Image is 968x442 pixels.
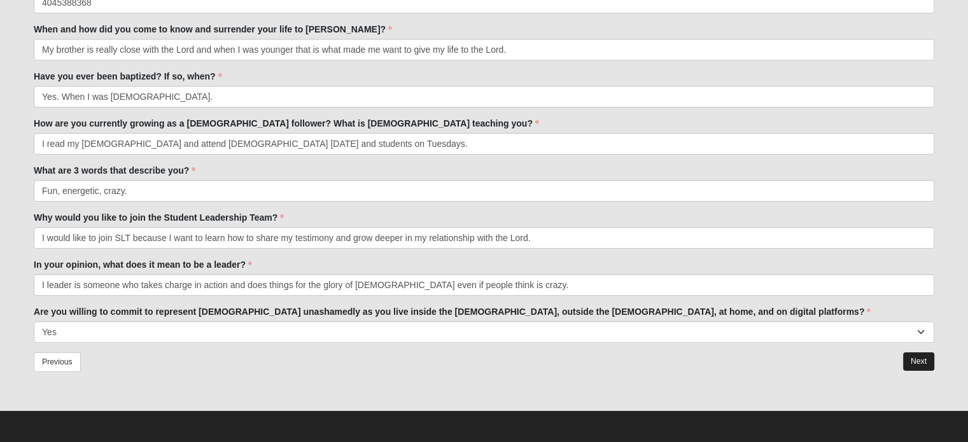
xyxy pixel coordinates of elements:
a: Previous [34,352,81,372]
label: Have you ever been baptized? If so, when? [34,70,222,83]
label: When and how did you come to know and surrender your life to [PERSON_NAME]? [34,23,392,36]
a: Next [903,352,934,371]
label: What are 3 words that describe you? [34,164,195,177]
label: Are you willing to commit to represent [DEMOGRAPHIC_DATA] unashamedly as you live inside the [DEM... [34,305,871,318]
label: How are you currently growing as a [DEMOGRAPHIC_DATA] follower? What is [DEMOGRAPHIC_DATA] teachi... [34,117,539,130]
label: In your opinion, what does it mean to be a leader? [34,258,252,271]
label: Why would you like to join the Student Leadership Team? [34,211,284,224]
